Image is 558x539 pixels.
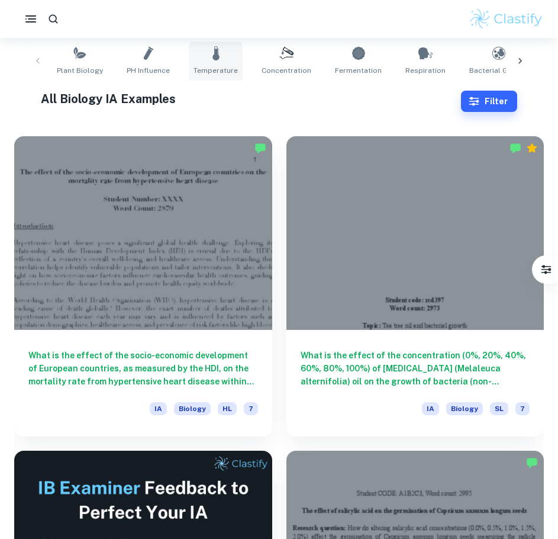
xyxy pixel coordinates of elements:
button: Filter [461,91,517,112]
span: pH Influence [127,65,170,76]
h1: All Biology IA Examples [41,90,462,108]
img: Marked [509,142,521,154]
h6: What is the effect of the concentration (0%, 20%, 40%, 60%, 80%, 100%) of [MEDICAL_DATA] (Melaleu... [301,349,530,388]
span: Respiration [405,65,446,76]
span: 7 [515,402,530,415]
button: Filter [534,258,558,281]
span: Biology [174,402,211,415]
span: SL [490,402,508,415]
div: Premium [526,142,538,154]
h6: What is the effect of the socio-economic development of European countries, as measured by the HD... [28,349,258,388]
span: IA [150,402,167,415]
span: IA [422,402,439,415]
span: Fermentation [335,65,382,76]
span: Concentration [262,65,311,76]
span: Bacterial Growth [469,65,528,76]
img: Marked [526,457,538,469]
a: What is the effect of the concentration (0%, 20%, 40%, 60%, 80%, 100%) of [MEDICAL_DATA] (Melaleu... [286,136,544,437]
span: Biology [446,402,483,415]
img: Marked [254,142,266,154]
span: HL [218,402,237,415]
a: What is the effect of the socio-economic development of European countries, as measured by the HD... [14,136,272,437]
span: Temperature [193,65,238,76]
span: Plant Biology [57,65,103,76]
img: Clastify logo [469,7,544,31]
span: 7 [244,402,258,415]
